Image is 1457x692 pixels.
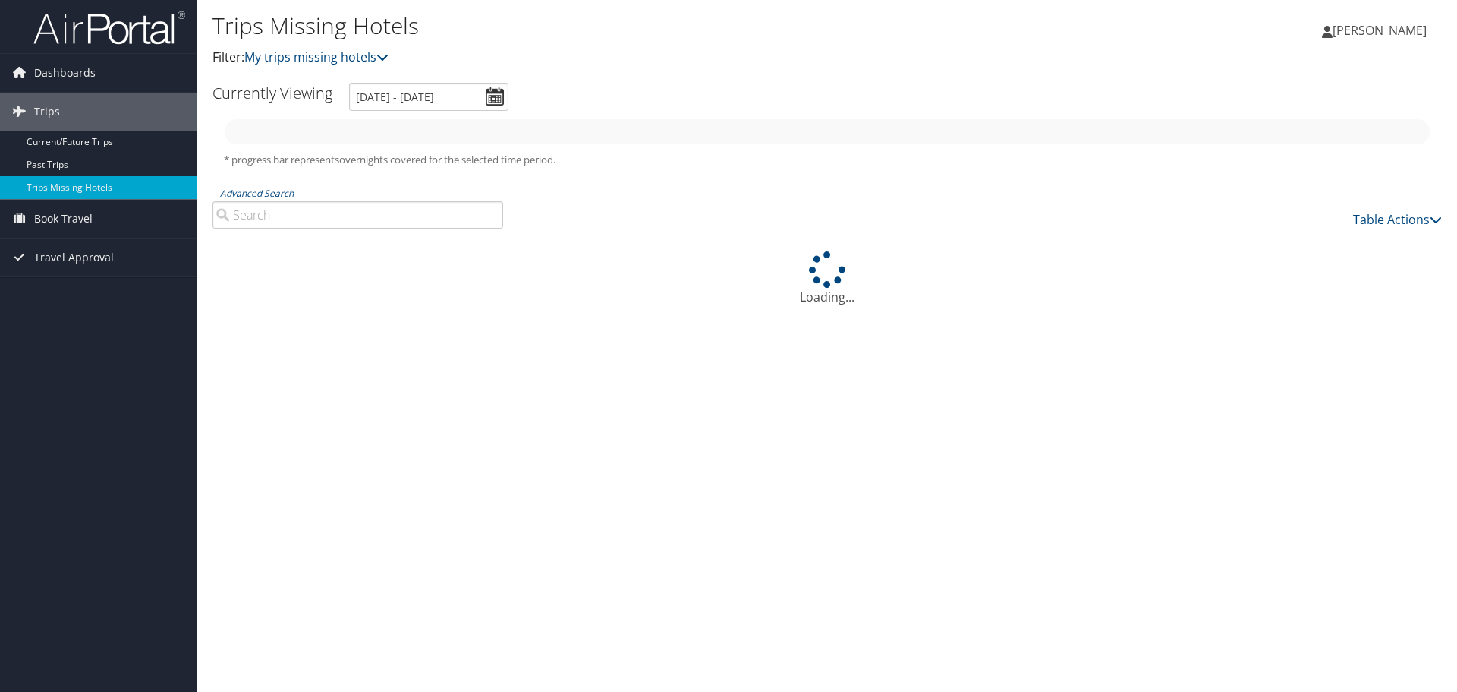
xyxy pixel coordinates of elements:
img: airportal-logo.png [33,10,185,46]
span: Book Travel [34,200,93,238]
div: Loading... [212,251,1442,306]
input: [DATE] - [DATE] [349,83,508,111]
a: Table Actions [1353,211,1442,228]
input: Advanced Search [212,201,503,229]
span: Travel Approval [34,239,114,276]
p: Filter: [212,48,1032,68]
span: Dashboards [34,54,96,92]
span: [PERSON_NAME] [1333,22,1427,39]
h5: * progress bar represents overnights covered for the selected time period. [224,153,1430,167]
a: [PERSON_NAME] [1322,8,1442,53]
a: Advanced Search [220,187,294,200]
span: Trips [34,93,60,131]
h3: Currently Viewing [212,83,332,103]
h1: Trips Missing Hotels [212,10,1032,42]
a: My trips missing hotels [244,49,389,65]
